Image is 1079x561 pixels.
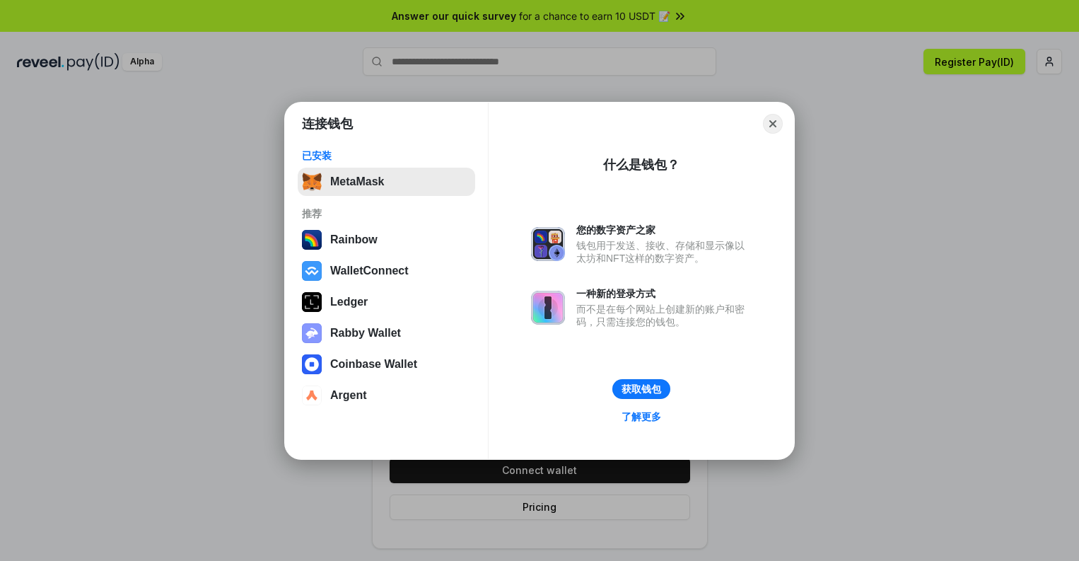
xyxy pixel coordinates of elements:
div: 获取钱包 [622,383,661,395]
div: 什么是钱包？ [603,156,680,173]
div: WalletConnect [330,265,409,277]
button: Rabby Wallet [298,319,475,347]
div: Ledger [330,296,368,308]
img: svg+xml,%3Csvg%20xmlns%3D%22http%3A%2F%2Fwww.w3.org%2F2000%2Fsvg%22%20fill%3D%22none%22%20viewBox... [531,227,565,261]
div: MetaMask [330,175,384,188]
img: svg+xml,%3Csvg%20xmlns%3D%22http%3A%2F%2Fwww.w3.org%2F2000%2Fsvg%22%20fill%3D%22none%22%20viewBox... [302,323,322,343]
div: 钱包用于发送、接收、存储和显示像以太坊和NFT这样的数字资产。 [576,239,752,265]
div: 了解更多 [622,410,661,423]
a: 了解更多 [613,407,670,426]
button: Coinbase Wallet [298,350,475,378]
img: svg+xml,%3Csvg%20fill%3D%22none%22%20height%3D%2233%22%20viewBox%3D%220%200%2035%2033%22%20width%... [302,172,322,192]
div: Coinbase Wallet [330,358,417,371]
div: 已安装 [302,149,471,162]
button: MetaMask [298,168,475,196]
img: svg+xml,%3Csvg%20width%3D%22120%22%20height%3D%22120%22%20viewBox%3D%220%200%20120%20120%22%20fil... [302,230,322,250]
button: 获取钱包 [612,379,670,399]
button: Argent [298,381,475,410]
h1: 连接钱包 [302,115,353,132]
img: svg+xml,%3Csvg%20width%3D%2228%22%20height%3D%2228%22%20viewBox%3D%220%200%2028%2028%22%20fill%3D... [302,386,322,405]
div: 推荐 [302,207,471,220]
button: WalletConnect [298,257,475,285]
div: 而不是在每个网站上创建新的账户和密码，只需连接您的钱包。 [576,303,752,328]
div: Argent [330,389,367,402]
div: 一种新的登录方式 [576,287,752,300]
img: svg+xml,%3Csvg%20width%3D%2228%22%20height%3D%2228%22%20viewBox%3D%220%200%2028%2028%22%20fill%3D... [302,354,322,374]
button: Close [763,114,783,134]
img: svg+xml,%3Csvg%20xmlns%3D%22http%3A%2F%2Fwww.w3.org%2F2000%2Fsvg%22%20width%3D%2228%22%20height%3... [302,292,322,312]
div: Rabby Wallet [330,327,401,340]
div: Rainbow [330,233,378,246]
div: 您的数字资产之家 [576,224,752,236]
button: Rainbow [298,226,475,254]
img: svg+xml,%3Csvg%20xmlns%3D%22http%3A%2F%2Fwww.w3.org%2F2000%2Fsvg%22%20fill%3D%22none%22%20viewBox... [531,291,565,325]
button: Ledger [298,288,475,316]
img: svg+xml,%3Csvg%20width%3D%2228%22%20height%3D%2228%22%20viewBox%3D%220%200%2028%2028%22%20fill%3D... [302,261,322,281]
